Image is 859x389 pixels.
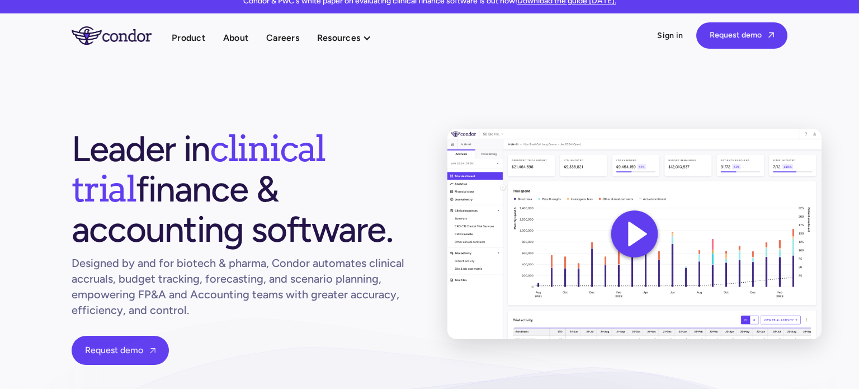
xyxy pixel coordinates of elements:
[72,26,172,44] a: home
[768,31,774,39] span: 
[317,30,383,45] div: Resources
[72,336,169,365] a: Request demo
[317,30,360,45] div: Resources
[266,30,299,45] a: Careers
[72,255,412,318] h1: Designed by and for biotech & pharma, Condor automates clinical accruals, budget tracking, foreca...
[657,30,683,41] a: Sign in
[72,126,325,210] span: clinical trial
[172,30,205,45] a: Product
[150,347,155,354] span: 
[72,129,412,250] h1: Leader in finance & accounting software.
[223,30,248,45] a: About
[696,22,787,49] a: Request demo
